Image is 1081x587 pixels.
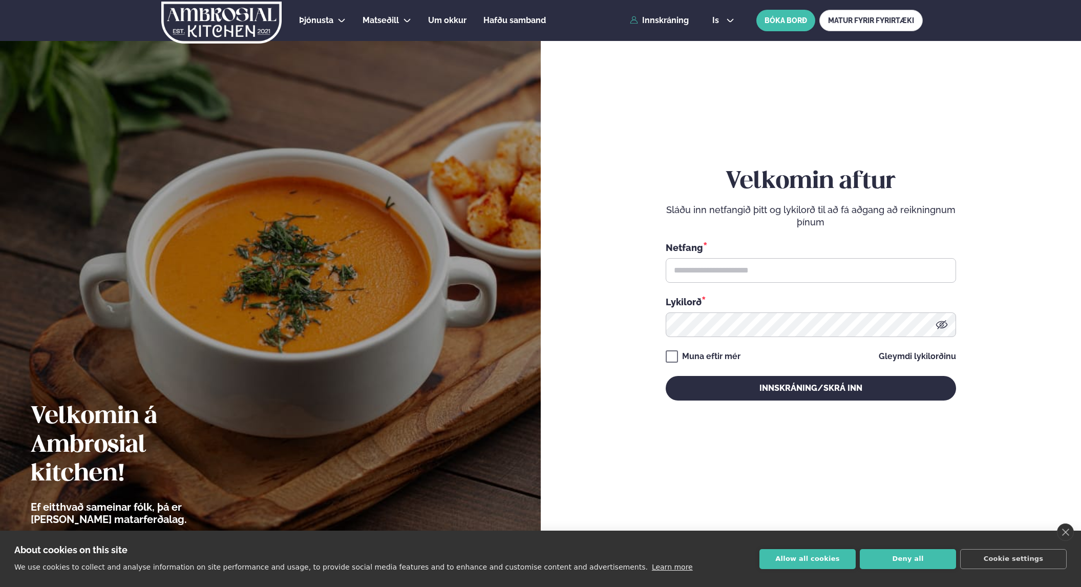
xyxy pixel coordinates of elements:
h2: Velkomin aftur [666,167,956,196]
span: Þjónusta [299,15,333,25]
a: Gleymdi lykilorðinu [879,352,956,361]
span: Hafðu samband [483,15,546,25]
a: Learn more [652,563,693,571]
button: Allow all cookies [759,549,856,569]
button: Deny all [860,549,956,569]
a: Þjónusta [299,14,333,27]
a: close [1057,523,1074,541]
span: Matseðill [363,15,399,25]
button: BÓKA BORÐ [756,10,815,31]
a: Um okkur [428,14,467,27]
strong: About cookies on this site [14,544,128,555]
span: is [712,16,722,25]
a: Matseðill [363,14,399,27]
div: Lykilorð [666,295,956,308]
p: We use cookies to collect and analyse information on site performance and usage, to provide socia... [14,563,648,571]
button: is [704,16,743,25]
a: Innskráning [630,16,689,25]
h2: Velkomin á Ambrosial kitchen! [31,403,243,489]
span: Um okkur [428,15,467,25]
button: Innskráning/Skrá inn [666,376,956,401]
button: Cookie settings [960,549,1067,569]
p: Sláðu inn netfangið þitt og lykilorð til að fá aðgang að reikningnum þínum [666,204,956,228]
img: logo [160,2,283,44]
a: MATUR FYRIR FYRIRTÆKI [819,10,923,31]
a: Hafðu samband [483,14,546,27]
div: Netfang [666,241,956,254]
p: Ef eitthvað sameinar fólk, þá er [PERSON_NAME] matarferðalag. [31,501,243,526]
